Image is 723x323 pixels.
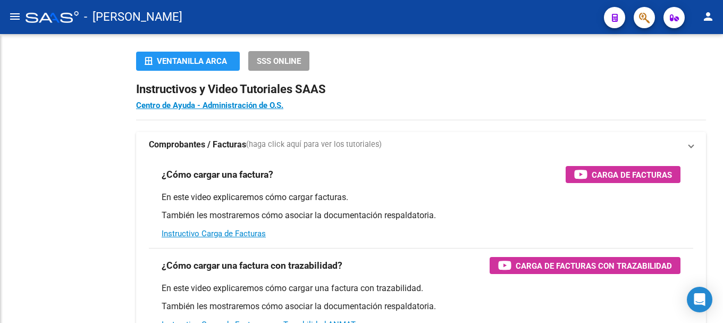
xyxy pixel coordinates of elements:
[136,101,283,110] a: Centro de Ayuda - Administración de O.S.
[149,139,246,151] strong: Comprobantes / Facturas
[136,79,706,100] h2: Instructivos y Video Tutoriales SAAS
[162,192,680,203] p: En este video explicaremos cómo cargar facturas.
[162,167,273,182] h3: ¿Cómo cargar una factura?
[162,210,680,221] p: También les mostraremos cómo asociar la documentación respaldatoria.
[162,258,342,273] h3: ¿Cómo cargar una factura con trazabilidad?
[136,132,706,158] mat-expansion-panel-header: Comprobantes / Facturas(haga click aquí para ver los tutoriales)
[84,5,182,29] span: - [PERSON_NAME]
[490,257,680,274] button: Carga de Facturas con Trazabilidad
[566,166,680,183] button: Carga de Facturas
[246,139,382,151] span: (haga click aquí para ver los tutoriales)
[162,283,680,294] p: En este video explicaremos cómo cargar una factura con trazabilidad.
[592,168,672,181] span: Carga de Facturas
[9,10,21,23] mat-icon: menu
[257,56,301,66] span: SSS ONLINE
[516,259,672,272] span: Carga de Facturas con Trazabilidad
[162,301,680,312] p: También les mostraremos cómo asociar la documentación respaldatoria.
[162,229,266,238] a: Instructivo Carga de Facturas
[687,287,712,312] div: Open Intercom Messenger
[145,52,231,71] div: Ventanilla ARCA
[136,52,240,71] button: Ventanilla ARCA
[248,51,309,71] button: SSS ONLINE
[702,10,714,23] mat-icon: person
